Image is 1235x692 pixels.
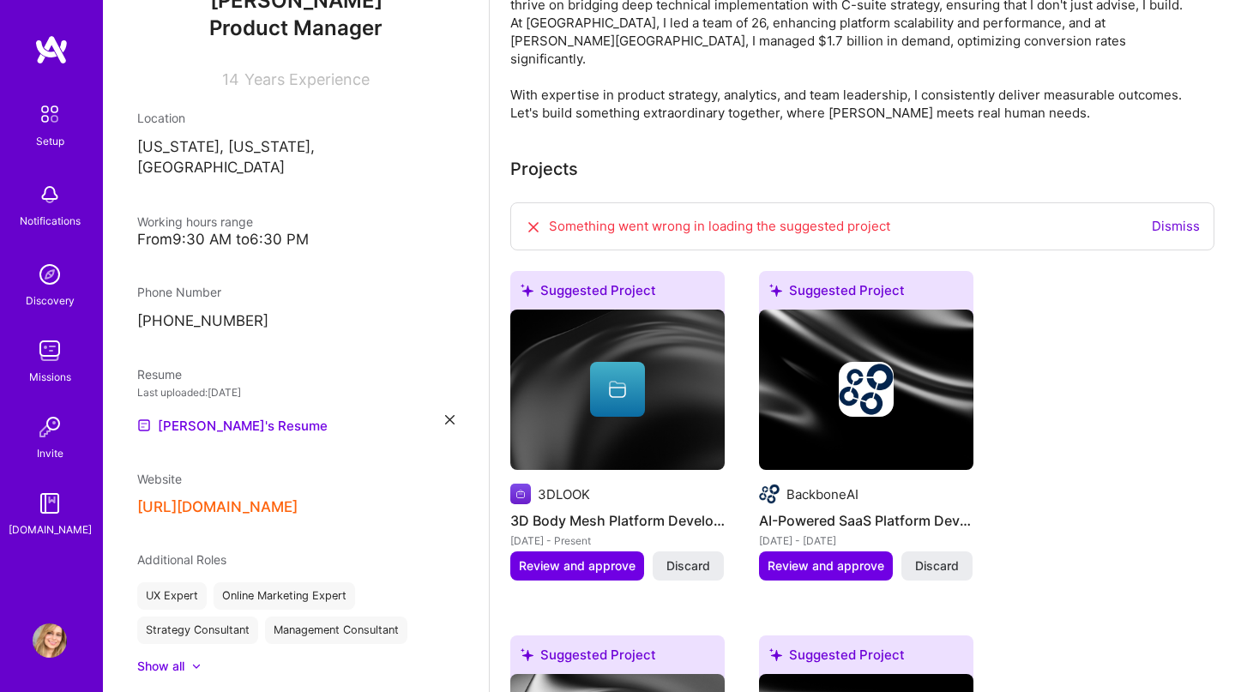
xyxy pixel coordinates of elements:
[137,109,455,127] div: Location
[769,284,782,297] i: icon SuggestedTeams
[33,257,67,292] img: discovery
[137,498,298,516] button: [URL][DOMAIN_NAME]
[137,472,182,486] span: Website
[244,70,370,88] span: Years Experience
[769,648,782,661] i: icon SuggestedTeams
[33,623,67,658] img: User Avatar
[209,15,383,40] span: Product Manager
[32,96,68,132] img: setup
[1152,218,1200,234] a: Dismiss
[137,383,455,401] div: Last uploaded: [DATE]
[759,271,973,316] div: Suggested Project
[759,551,893,581] button: Review and approve
[786,485,858,503] div: BackboneAI
[510,484,531,504] img: Company logo
[510,271,725,316] div: Suggested Project
[34,34,69,65] img: logo
[33,178,67,212] img: bell
[521,648,533,661] i: icon SuggestedTeams
[137,582,207,610] div: UX Expert
[759,310,973,471] img: cover
[538,485,590,503] div: 3DLOOK
[29,368,71,386] div: Missions
[759,484,780,504] img: Company logo
[521,284,533,297] i: icon SuggestedTeams
[137,285,221,299] span: Phone Number
[759,635,973,681] div: Suggested Project
[759,532,973,550] div: [DATE] - [DATE]
[137,137,455,178] p: [US_STATE], [US_STATE], [GEOGRAPHIC_DATA]
[137,311,455,332] p: [PHONE_NUMBER]
[20,212,81,230] div: Notifications
[265,617,407,644] div: Management Consultant
[28,623,71,658] a: User Avatar
[915,557,959,575] span: Discard
[445,415,455,424] i: icon Close
[33,410,67,444] img: Invite
[137,367,182,382] span: Resume
[137,415,328,436] a: [PERSON_NAME]'s Resume
[510,156,578,182] div: Add projects you've worked on
[26,292,75,310] div: Discovery
[839,362,894,417] img: Company logo
[137,231,455,249] div: From 9:30 AM to 6:30 PM
[510,532,725,550] div: [DATE] - Present
[137,214,253,229] span: Working hours range
[214,582,355,610] div: Online Marketing Expert
[137,617,258,644] div: Strategy Consultant
[33,334,67,368] img: teamwork
[137,418,151,432] img: Resume
[37,444,63,462] div: Invite
[666,557,710,575] span: Discard
[525,217,890,236] div: Something went wrong in loading the suggested project
[36,132,64,150] div: Setup
[510,310,725,471] img: cover
[519,557,636,575] span: Review and approve
[510,635,725,681] div: Suggested Project
[510,551,644,581] button: Review and approve
[222,70,239,88] span: 14
[901,551,973,581] button: Discard
[9,521,92,539] div: [DOMAIN_NAME]
[653,551,724,581] button: Discard
[33,486,67,521] img: guide book
[137,658,184,675] div: Show all
[759,509,973,532] h4: AI-Powered SaaS Platform Development
[510,509,725,532] h4: 3D Body Mesh Platform Development
[525,219,542,236] i: icon SlimRedX
[768,557,884,575] span: Review and approve
[137,552,226,567] span: Additional Roles
[510,156,578,182] div: Projects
